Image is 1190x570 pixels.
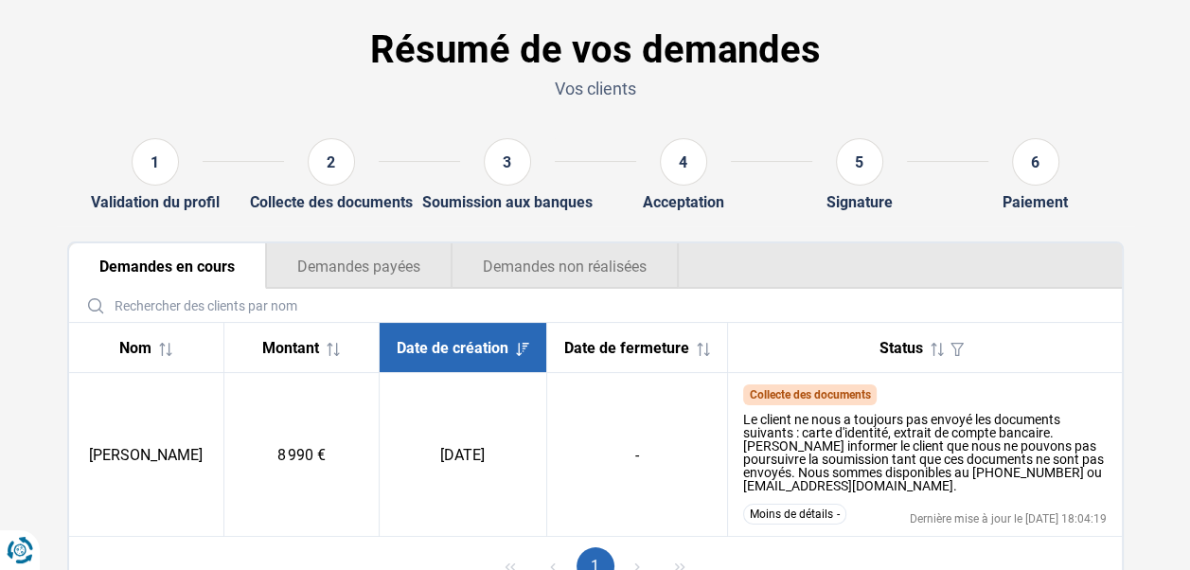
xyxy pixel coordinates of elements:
[379,373,546,537] td: [DATE]
[119,339,151,357] span: Nom
[250,193,413,211] div: Collecte des documents
[308,138,355,186] div: 2
[69,373,224,537] td: [PERSON_NAME]
[1003,193,1068,211] div: Paiement
[643,193,724,211] div: Acceptation
[397,339,508,357] span: Date de création
[660,138,707,186] div: 4
[132,138,179,186] div: 1
[266,243,452,289] button: Demandes payées
[564,339,689,357] span: Date de fermeture
[879,339,923,357] span: Status
[910,513,1107,525] div: Dernière mise à jour le [DATE] 18:04:19
[422,193,593,211] div: Soumission aux banques
[743,413,1107,492] div: Le client ne nous a toujours pas envoyé les documents suivants : carte d'identité, extrait de com...
[743,504,846,525] button: Moins de détails
[484,138,531,186] div: 3
[67,77,1124,100] p: Vos clients
[546,373,727,537] td: -
[749,388,870,401] span: Collecte des documents
[836,138,883,186] div: 5
[69,243,266,289] button: Demandes en cours
[262,339,319,357] span: Montant
[77,289,1114,322] input: Rechercher des clients par nom
[826,193,893,211] div: Signature
[223,373,379,537] td: 8 990 €
[1012,138,1059,186] div: 6
[67,27,1124,73] h1: Résumé de vos demandes
[91,193,220,211] div: Validation du profil
[452,243,679,289] button: Demandes non réalisées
